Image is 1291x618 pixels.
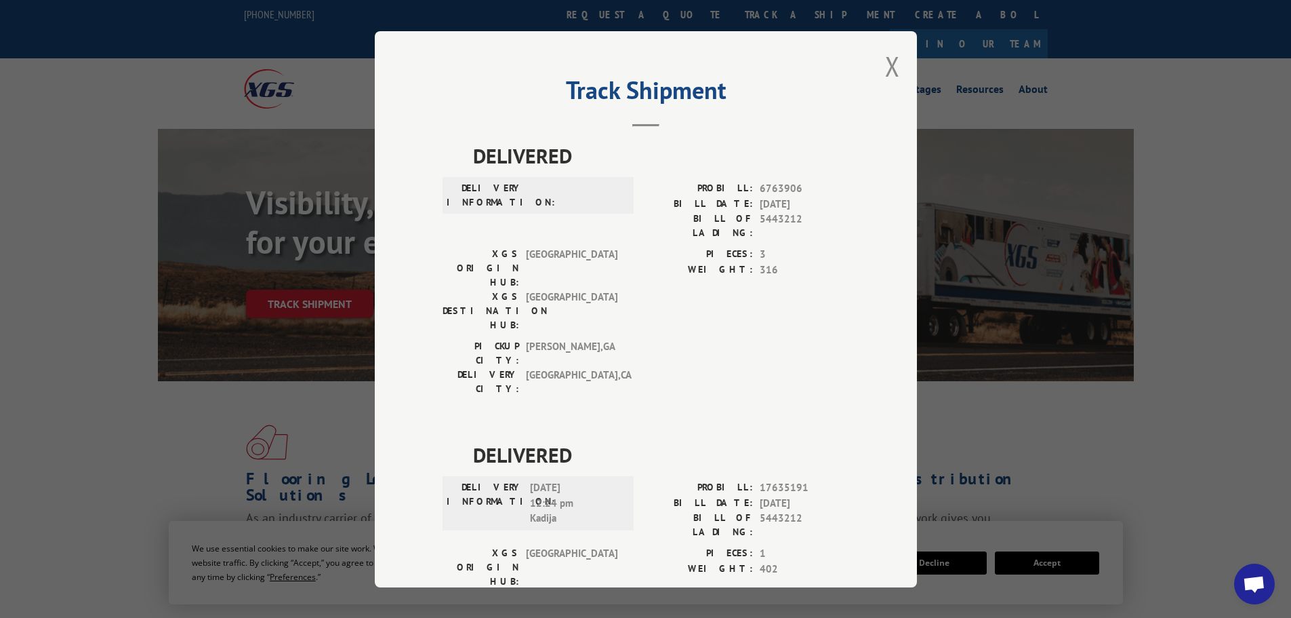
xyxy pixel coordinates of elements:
[473,140,849,171] span: DELIVERED
[760,247,849,263] span: 3
[646,247,753,263] label: PIECES:
[760,262,849,277] span: 316
[526,247,617,290] span: [GEOGRAPHIC_DATA]
[646,212,753,240] label: BILL OF LADING:
[760,181,849,197] span: 6763906
[1234,564,1275,604] div: Open chat
[760,546,849,562] span: 1
[760,480,849,496] span: 17635191
[646,181,753,197] label: PROBILL:
[526,368,617,396] span: [GEOGRAPHIC_DATA] , CA
[646,262,753,277] label: WEIGHT:
[646,511,753,539] label: BILL OF LADING:
[443,546,519,589] label: XGS ORIGIN HUB:
[443,290,519,332] label: XGS DESTINATION HUB:
[885,48,900,84] button: Close modal
[526,339,617,368] span: [PERSON_NAME] , GA
[646,196,753,212] label: BILL DATE:
[526,546,617,589] span: [GEOGRAPHIC_DATA]
[646,495,753,511] label: BILL DATE:
[760,196,849,212] span: [DATE]
[443,368,519,396] label: DELIVERY CITY:
[646,546,753,562] label: PIECES:
[760,561,849,577] span: 402
[646,561,753,577] label: WEIGHT:
[443,339,519,368] label: PICKUP CITY:
[473,440,849,470] span: DELIVERED
[447,181,523,210] label: DELIVERY INFORMATION:
[760,511,849,539] span: 5443212
[526,290,617,332] span: [GEOGRAPHIC_DATA]
[447,480,523,526] label: DELIVERY INFORMATION:
[646,480,753,496] label: PROBILL:
[530,480,621,526] span: [DATE] 12:24 pm Kadija
[760,495,849,511] span: [DATE]
[760,212,849,240] span: 5443212
[443,247,519,290] label: XGS ORIGIN HUB:
[443,81,849,107] h2: Track Shipment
